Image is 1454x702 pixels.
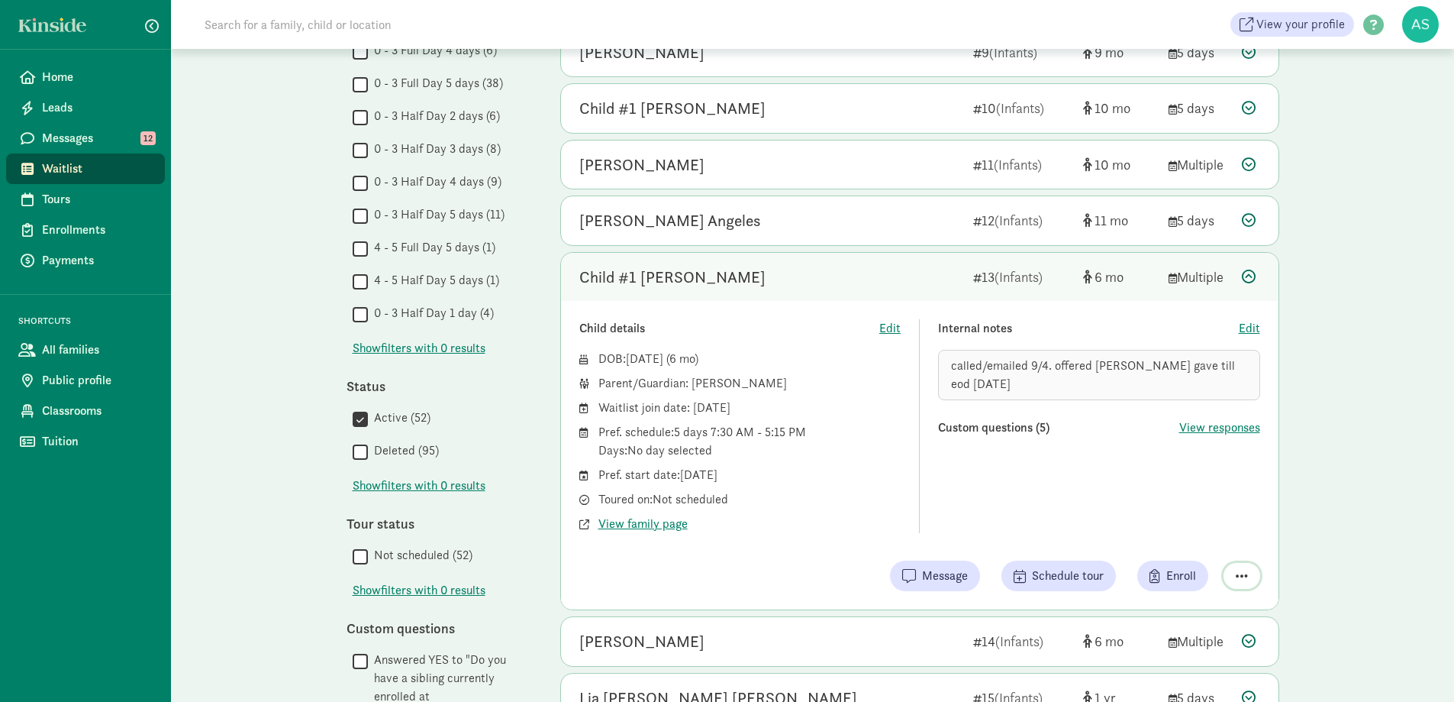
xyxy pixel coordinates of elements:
[42,432,153,451] span: Tuition
[598,466,901,484] div: Pref. start date: [DATE]
[579,153,704,177] div: Wyatt Reynolds
[579,319,880,338] div: Child details
[951,357,1235,392] span: called/emailed 9/4. offered [PERSON_NAME] gave till eod [DATE]
[1083,631,1156,652] div: [object Object]
[42,402,153,420] span: Classrooms
[42,251,153,270] span: Payments
[368,409,430,427] label: Active (52)
[579,40,704,65] div: Arlen Healy
[1378,629,1454,702] iframe: Chat Widget
[1137,561,1208,591] button: Enroll
[938,419,1179,437] div: Custom questions (5)
[973,631,1071,652] div: 14
[42,221,153,239] span: Enrollments
[995,268,1043,286] span: (Infants)
[353,581,485,600] span: Show filters with 0 results
[579,209,761,233] div: Victoria Chavez Angeles
[368,271,499,290] label: 4 - 5 Half Day 5 days (1)
[6,123,165,154] a: Messages 12
[1083,210,1156,231] div: [object Object]
[6,184,165,215] a: Tours
[669,351,695,367] span: 6
[890,561,980,591] button: Message
[347,618,530,639] div: Custom questions
[995,632,1043,650] span: (Infants)
[368,205,505,224] label: 0 - 3 Half Day 5 days (11)
[42,68,153,86] span: Home
[6,245,165,276] a: Payments
[995,212,1043,229] span: (Infants)
[1083,98,1156,118] div: [object Object]
[1032,567,1104,585] span: Schedule tour
[140,131,156,145] span: 12
[1169,42,1230,63] div: 5 days
[973,154,1071,175] div: 11
[598,399,901,417] div: Waitlist join date: [DATE]
[1230,12,1354,37] a: View your profile
[42,129,153,147] span: Messages
[368,41,497,60] label: 0 - 3 Full Day 4 days (6)
[347,513,530,534] div: Tour status
[6,335,165,365] a: All families
[994,156,1042,173] span: (Infants)
[1095,212,1128,229] span: 11
[6,92,165,123] a: Leads
[1169,98,1230,118] div: 5 days
[1239,319,1260,338] button: Edit
[1083,42,1156,63] div: [object Object]
[1001,561,1116,591] button: Schedule tour
[6,396,165,426] a: Classrooms
[353,477,485,495] button: Showfilters with 0 results
[598,350,901,368] div: DOB: ( )
[973,98,1071,118] div: 10
[1083,267,1156,287] div: [object Object]
[1095,268,1124,286] span: 6
[579,265,766,290] div: Child #1 Avallone
[42,190,153,209] span: Tours
[1166,567,1196,585] span: Enroll
[598,423,901,460] div: Pref. schedule: 5 days 7:30 AM - 5:15 PM Days: No day selected
[368,238,495,257] label: 4 - 5 Full Day 5 days (1)
[195,9,624,40] input: Search for a family, child or location
[42,99,153,117] span: Leads
[922,567,968,585] span: Message
[6,62,165,92] a: Home
[598,374,901,393] div: Parent/Guardian: [PERSON_NAME]
[368,304,494,322] label: 0 - 3 Half Day 1 day (4)
[353,581,485,600] button: Showfilters with 0 results
[989,44,1037,61] span: (Infants)
[1169,210,1230,231] div: 5 days
[6,154,165,184] a: Waitlist
[1095,156,1130,173] span: 10
[42,371,153,390] span: Public profile
[42,341,153,359] span: All families
[598,515,688,533] button: View family page
[973,42,1071,63] div: 9
[368,140,501,158] label: 0 - 3 Half Day 3 days (8)
[353,339,485,357] span: Show filters with 0 results
[368,173,501,191] label: 0 - 3 Half Day 4 days (9)
[353,339,485,357] button: Showfilters with 0 results
[1179,419,1260,437] button: View responses
[879,319,901,338] button: Edit
[353,477,485,495] span: Show filters with 0 results
[368,74,503,92] label: 0 - 3 Full Day 5 days (38)
[996,99,1044,117] span: (Infants)
[6,365,165,396] a: Public profile
[973,210,1071,231] div: 12
[1095,632,1124,650] span: 6
[598,490,901,509] div: Toured on: Not scheduled
[6,426,165,457] a: Tuition
[1256,15,1345,34] span: View your profile
[1095,44,1124,61] span: 9
[1169,631,1230,652] div: Multiple
[368,546,472,565] label: Not scheduled (52)
[1169,267,1230,287] div: Multiple
[368,442,439,460] label: Deleted (95)
[579,96,766,121] div: Child #1 Balderston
